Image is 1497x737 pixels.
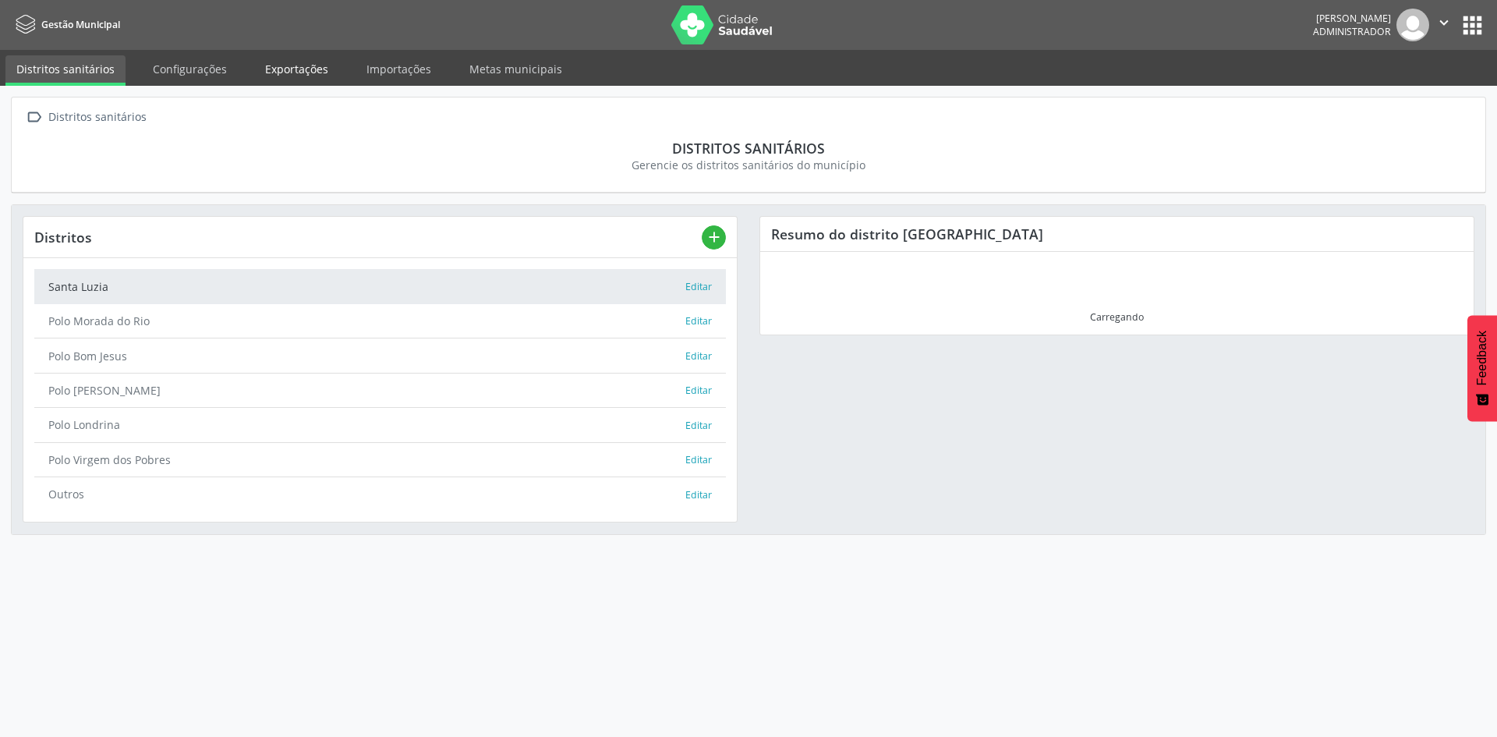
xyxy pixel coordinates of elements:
[11,12,120,37] a: Gestão Municipal
[23,106,149,129] a:  Distritos sanitários
[458,55,573,83] a: Metas municipais
[142,55,238,83] a: Configurações
[45,106,149,129] div: Distritos sanitários
[34,229,702,246] div: Distritos
[1435,14,1453,31] i: 
[41,18,120,31] span: Gestão Municipal
[1313,25,1391,38] span: Administrador
[760,217,1474,251] div: Resumo do distrito [GEOGRAPHIC_DATA]
[34,140,1463,157] div: Distritos sanitários
[702,225,726,250] button: add
[5,55,126,86] a: Distritos sanitários
[706,229,723,246] i: add
[23,106,45,129] i: 
[1313,12,1391,25] div: [PERSON_NAME]
[1429,9,1459,41] button: 
[1090,310,1144,324] div: Carregando
[1459,12,1486,39] button: apps
[1467,315,1497,421] button: Feedback - Mostrar pesquisa
[1396,9,1429,41] img: img
[254,55,339,83] a: Exportações
[356,55,442,83] a: Importações
[1475,331,1489,385] span: Feedback
[34,157,1463,173] div: Gerencie os distritos sanitários do município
